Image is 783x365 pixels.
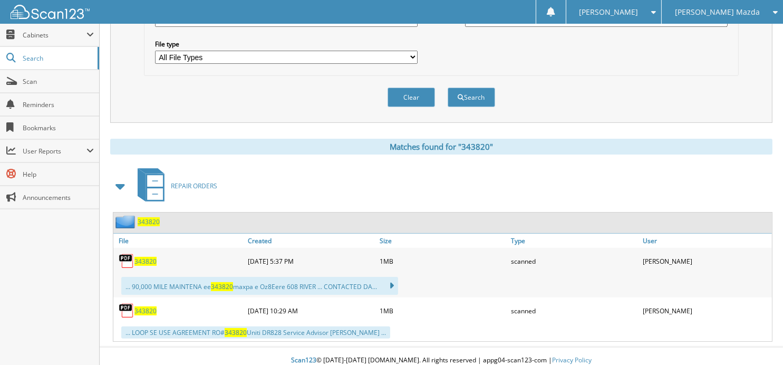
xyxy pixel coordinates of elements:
[377,300,509,321] div: 1MB
[388,88,435,107] button: Clear
[119,303,134,319] img: PDF.png
[508,251,640,272] div: scanned
[508,234,640,248] a: Type
[245,300,377,321] div: [DATE] 10:29 AM
[640,251,772,272] div: [PERSON_NAME]
[134,257,157,266] a: 343820
[211,282,233,291] span: 343820
[23,170,94,179] span: Help
[171,181,217,190] span: REPAIR ORDERS
[155,40,418,49] label: File type
[377,251,509,272] div: 1MB
[113,234,245,248] a: File
[23,77,94,86] span: Scan
[552,356,592,364] a: Privacy Policy
[730,314,783,365] iframe: Chat Widget
[675,9,760,15] span: [PERSON_NAME] Mazda
[115,215,138,228] img: folder2.png
[245,251,377,272] div: [DATE] 5:37 PM
[121,326,390,339] div: ... LOOP SE USE AGREEMENT RO# Uniti DR828 Service Advisor [PERSON_NAME] ...
[11,5,90,19] img: scan123-logo-white.svg
[23,147,86,156] span: User Reports
[110,139,772,155] div: Matches found for "343820"
[23,100,94,109] span: Reminders
[134,306,157,315] a: 343820
[291,356,316,364] span: Scan123
[131,165,217,207] a: REPAIR ORDERS
[23,31,86,40] span: Cabinets
[121,277,398,295] div: ... 90,000 MILE MAINTENA ee maxpa e Oz8Eere 608 RIVER ... CONTACTED DA...
[579,9,638,15] span: [PERSON_NAME]
[448,88,495,107] button: Search
[225,328,247,337] span: 343820
[640,234,772,248] a: User
[138,217,160,226] a: 343820
[508,300,640,321] div: scanned
[23,54,92,63] span: Search
[377,234,509,248] a: Size
[640,300,772,321] div: [PERSON_NAME]
[119,253,134,269] img: PDF.png
[245,234,377,248] a: Created
[23,123,94,132] span: Bookmarks
[23,193,94,202] span: Announcements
